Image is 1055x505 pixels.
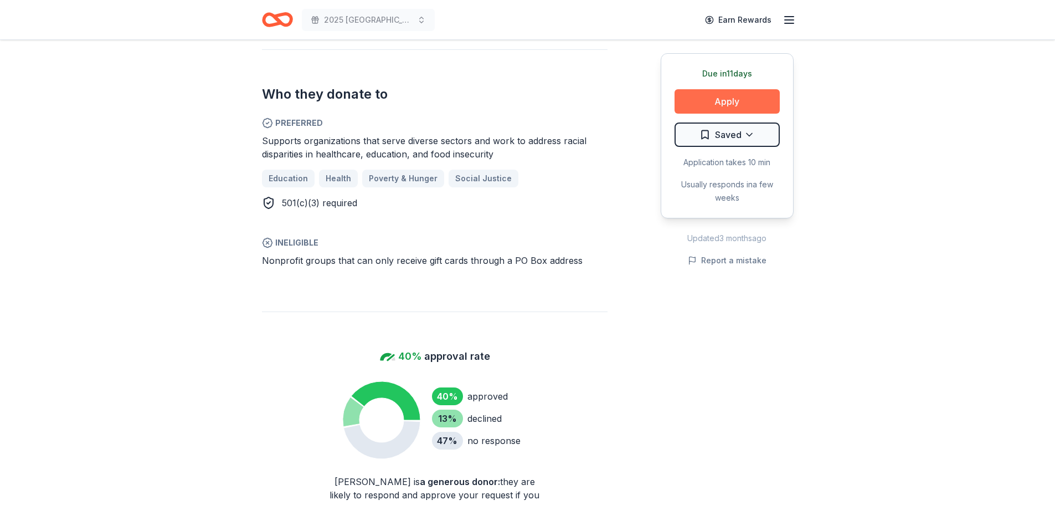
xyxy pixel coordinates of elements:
[675,178,780,205] div: Usually responds in a few weeks
[420,476,500,487] span: a generous donor :
[449,170,518,187] a: Social Justice
[262,236,608,249] span: Ineligible
[262,116,608,130] span: Preferred
[675,67,780,80] div: Due in 11 days
[432,410,463,427] div: 13 %
[326,172,351,185] span: Health
[467,390,508,403] div: approved
[715,127,742,142] span: Saved
[262,135,586,160] span: Supports organizations that serve diverse sectors and work to address racial disparities in healt...
[688,254,766,267] button: Report a mistake
[398,348,422,365] span: 40%
[455,172,512,185] span: Social Justice
[302,9,435,31] button: 2025 [GEOGRAPHIC_DATA] Equality [US_STATE] Gala
[675,89,780,114] button: Apply
[467,412,502,425] div: declined
[369,172,438,185] span: Poverty & Hunger
[432,387,463,405] div: 40 %
[262,255,583,266] span: Nonprofit groups that can only receive gift cards through a PO Box address
[362,170,444,187] a: Poverty & Hunger
[324,13,413,27] span: 2025 [GEOGRAPHIC_DATA] Equality [US_STATE] Gala
[675,123,780,147] button: Saved
[432,432,463,450] div: 47 %
[262,7,293,33] a: Home
[319,170,358,187] a: Health
[661,232,794,245] div: Updated 3 months ago
[262,85,608,103] h2: Who they donate to
[424,348,490,365] span: approval rate
[698,10,778,30] a: Earn Rewards
[467,434,521,447] div: no response
[282,197,357,208] span: 501(c)(3) required
[269,172,308,185] span: Education
[262,170,315,187] a: Education
[675,156,780,169] div: Application takes 10 min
